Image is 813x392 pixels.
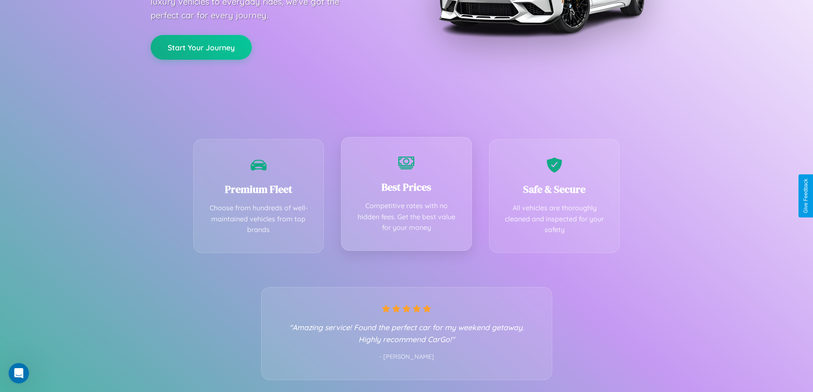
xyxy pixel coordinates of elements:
button: Start Your Journey [151,35,252,60]
p: All vehicles are thoroughly cleaned and inspected for your safety [502,203,607,235]
h3: Premium Fleet [207,182,311,196]
h3: Best Prices [354,180,459,194]
p: Choose from hundreds of well-maintained vehicles from top brands [207,203,311,235]
h3: Safe & Secure [502,182,607,196]
p: - [PERSON_NAME] [279,351,535,363]
p: "Amazing service! Found the perfect car for my weekend getaway. Highly recommend CarGo!" [279,321,535,345]
iframe: Intercom live chat [9,363,29,383]
p: Competitive rates with no hidden fees. Get the best value for your money [354,200,459,233]
div: Give Feedback [803,179,809,213]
